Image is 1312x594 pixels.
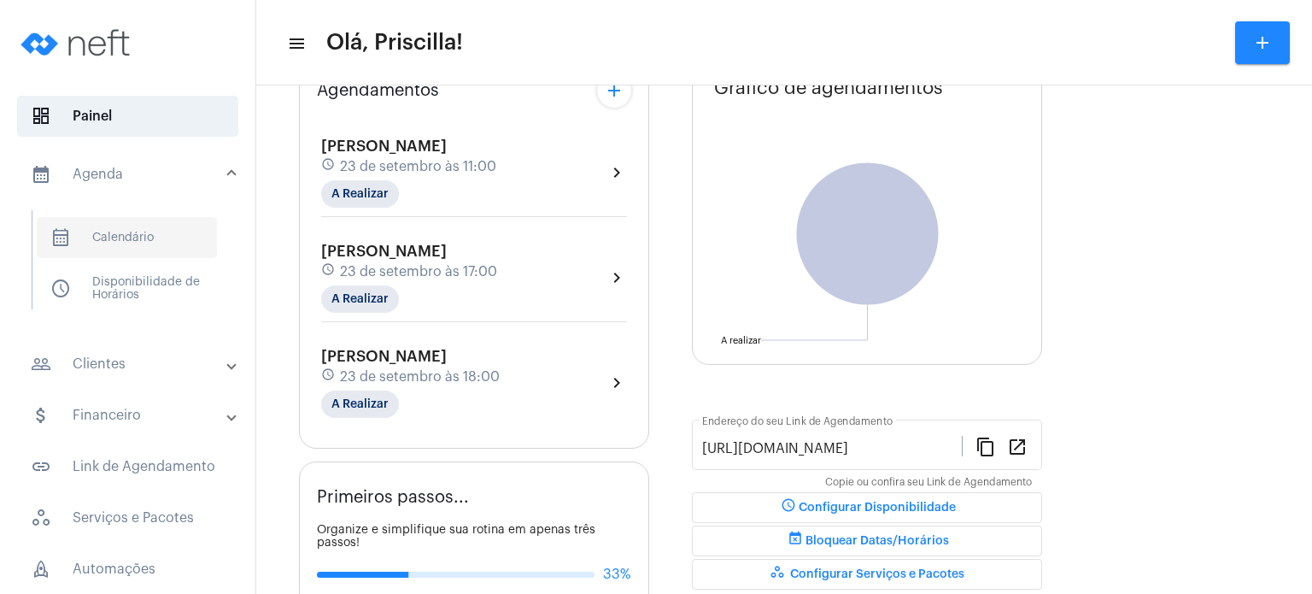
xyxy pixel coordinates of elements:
[702,441,962,456] input: Link
[692,559,1042,590] button: Configurar Serviços e Pacotes
[317,488,469,507] span: Primeiros passos...
[340,264,497,279] span: 23 de setembro às 17:00
[50,227,71,248] span: sidenav icon
[37,268,217,309] span: Disponibilidade de Horários
[321,262,337,281] mat-icon: schedule
[31,164,51,185] mat-icon: sidenav icon
[17,549,238,590] span: Automações
[31,405,228,426] mat-panel-title: Financeiro
[317,81,439,100] span: Agendamentos
[321,285,399,313] mat-chip: A Realizar
[321,180,399,208] mat-chip: A Realizar
[606,268,627,288] mat-icon: chevron_right
[340,369,500,385] span: 23 de setembro às 18:00
[778,502,956,514] span: Configurar Disponibilidade
[785,531,805,551] mat-icon: event_busy
[31,164,228,185] mat-panel-title: Agenda
[340,159,496,174] span: 23 de setembro às 11:00
[606,373,627,393] mat-icon: chevron_right
[1007,436,1028,456] mat-icon: open_in_new
[321,157,337,176] mat-icon: schedule
[606,162,627,183] mat-icon: chevron_right
[31,456,51,477] mat-icon: sidenav icon
[17,497,238,538] span: Serviços e Pacotes
[17,96,238,137] span: Painel
[321,244,447,259] span: [PERSON_NAME]
[321,368,337,386] mat-icon: schedule
[321,391,399,418] mat-chip: A Realizar
[825,477,1032,489] mat-hint: Copie ou confira seu Link de Agendamento
[603,567,631,582] span: 33%
[770,568,964,580] span: Configurar Serviços e Pacotes
[692,526,1042,556] button: Bloquear Datas/Horários
[770,564,790,585] mat-icon: workspaces_outlined
[287,33,304,54] mat-icon: sidenav icon
[31,354,51,374] mat-icon: sidenav icon
[50,279,71,299] span: sidenav icon
[326,29,463,56] span: Olá, Priscilla!
[321,349,447,364] span: [PERSON_NAME]
[31,106,51,126] span: sidenav icon
[721,336,761,345] text: A realizar
[10,202,255,333] div: sidenav iconAgenda
[37,217,217,258] span: Calendário
[31,354,228,374] mat-panel-title: Clientes
[10,344,255,385] mat-expansion-panel-header: sidenav iconClientes
[31,559,51,579] span: sidenav icon
[1252,32,1273,53] mat-icon: add
[604,80,624,101] mat-icon: add
[975,436,996,456] mat-icon: content_copy
[14,9,142,77] img: logo-neft-novo-2.png
[692,492,1042,523] button: Configurar Disponibilidade
[785,535,949,547] span: Bloquear Datas/Horários
[317,524,595,549] span: Organize e simplifique sua rotina em apenas três passos!
[10,147,255,202] mat-expansion-panel-header: sidenav iconAgenda
[10,395,255,436] mat-expansion-panel-header: sidenav iconFinanceiro
[321,138,447,154] span: [PERSON_NAME]
[778,497,799,518] mat-icon: schedule
[31,405,51,426] mat-icon: sidenav icon
[31,508,51,528] span: sidenav icon
[17,446,238,487] span: Link de Agendamento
